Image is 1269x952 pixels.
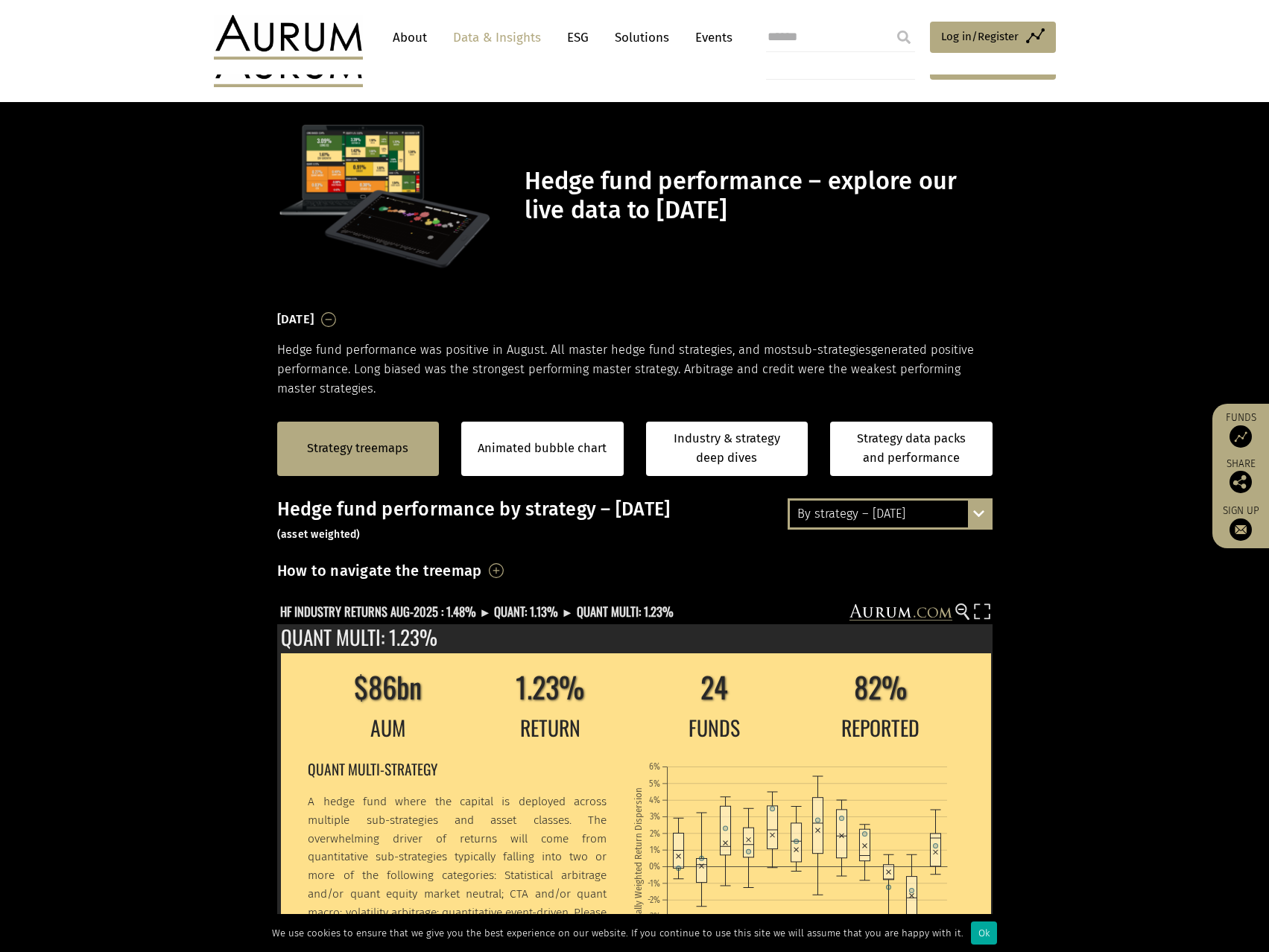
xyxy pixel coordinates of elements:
a: Data & Insights [446,24,548,51]
a: Log in/Register [930,22,1056,53]
a: Events [688,24,732,51]
p: Hedge fund performance was positive in August. All master hedge fund strategies, and most generat... [277,340,993,399]
div: Share [1220,459,1262,493]
span: Log in/Register [941,28,1019,45]
a: ESG [560,24,596,51]
span: sub-strategies [791,343,871,357]
a: About [385,24,434,51]
img: Sign up to our newsletter [1230,518,1252,541]
h3: Hedge fund performance by strategy – [DATE] [277,498,993,543]
div: By strategy – [DATE] [790,501,990,527]
h3: How to navigate the treemap [277,558,482,583]
h1: Hedge fund performance – explore our live data to [DATE] [525,167,988,225]
img: Access Funds [1230,425,1252,448]
a: Industry & strategy deep dives [646,422,808,476]
small: (asset weighted) [277,528,361,541]
a: Sign up [1220,504,1262,541]
input: Submit [889,22,919,52]
img: Aurum [214,15,363,60]
a: Strategy treemaps [307,439,408,458]
h3: [DATE] [277,308,314,331]
a: Animated bubble chart [478,439,607,458]
a: Solutions [607,24,677,51]
div: Ok [971,921,997,945]
img: Share this post [1230,471,1252,493]
a: Strategy data packs and performance [830,422,993,476]
a: Funds [1220,411,1262,448]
